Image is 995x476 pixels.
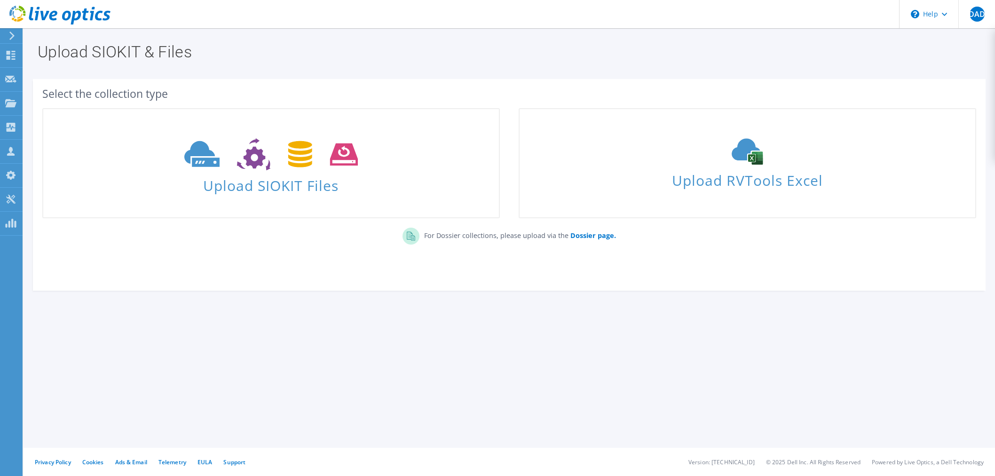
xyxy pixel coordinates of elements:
li: Powered by Live Optics, a Dell Technology [872,458,984,466]
a: Support [223,458,245,466]
a: Cookies [82,458,104,466]
a: Ads & Email [115,458,147,466]
a: Upload SIOKIT Files [42,108,500,218]
li: © 2025 Dell Inc. All Rights Reserved [766,458,861,466]
div: Select the collection type [42,88,976,99]
p: For Dossier collections, please upload via the [419,228,616,241]
a: EULA [197,458,212,466]
span: Upload SIOKIT Files [43,173,499,193]
li: Version: [TECHNICAL_ID] [688,458,755,466]
a: Telemetry [158,458,186,466]
svg: \n [911,10,919,18]
a: Dossier page. [569,231,616,240]
span: DAD [970,7,985,22]
span: Upload RVTools Excel [520,168,975,188]
a: Upload RVTools Excel [519,108,976,218]
h1: Upload SIOKIT & Files [38,44,976,60]
b: Dossier page. [570,231,616,240]
a: Privacy Policy [35,458,71,466]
